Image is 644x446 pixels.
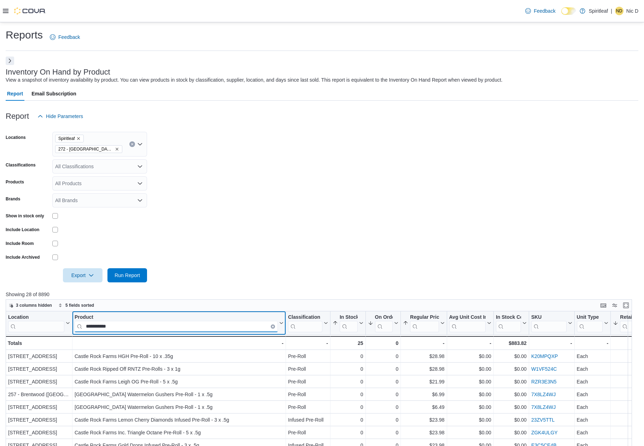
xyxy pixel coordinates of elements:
img: Cova [14,7,46,14]
button: Avg Unit Cost In Stock [449,314,491,332]
div: [STREET_ADDRESS] [8,365,70,373]
div: $28.98 [403,352,444,360]
div: 25 [333,339,363,347]
label: Include Room [6,241,34,246]
div: $0.00 [449,390,491,399]
div: Each [577,365,609,373]
button: Unit Type [577,314,609,332]
button: Clear input [271,324,275,329]
div: $0.00 [449,365,491,373]
span: Export [67,268,98,282]
button: In Stock Cost [496,314,527,332]
p: Showing 28 of 8890 [6,291,638,298]
div: 0 [368,390,399,399]
button: Location [8,314,70,332]
label: Show in stock only [6,213,44,219]
h3: Report [6,112,29,121]
div: Pre-Roll [288,403,328,411]
div: $6.49 [403,403,444,411]
button: Regular Price [403,314,444,332]
div: $0.00 [496,365,527,373]
div: Each [577,352,609,360]
div: In Stock Qty [340,314,358,321]
div: $0.00 [496,403,527,411]
span: Feedback [58,34,80,41]
button: Clear input [129,141,135,147]
label: Include Location [6,227,39,233]
div: $0.00 [449,428,491,437]
div: $21.99 [403,377,444,386]
span: Hide Parameters [46,113,83,120]
span: Feedback [534,7,555,14]
div: In Stock Qty [340,314,358,332]
div: $0.00 [449,403,491,411]
div: Pre-Roll [288,390,328,399]
div: 0 [368,352,399,360]
div: [STREET_ADDRESS] [8,416,70,424]
div: 0 [368,416,399,424]
button: Export [63,268,103,282]
div: SKU [531,314,567,321]
div: Location [8,314,64,332]
label: Brands [6,196,20,202]
div: 0 [368,365,399,373]
a: RZR3E3N5 [531,379,557,385]
button: On Order Qty [368,314,399,332]
div: Each [577,377,609,386]
a: 7X8LZ4WJ [531,392,556,397]
span: 3 columns hidden [16,303,52,308]
button: Classification [288,314,328,332]
button: Display options [610,301,619,310]
button: Remove 272 - Salisbury (Sherwood Park) from selection in this group [115,147,119,151]
div: Castle Rock Farms Inc. Triangle Octane Pre-Roll - 5 x .5g [75,428,283,437]
span: 272 - [GEOGRAPHIC_DATA] ([GEOGRAPHIC_DATA]) [58,146,113,153]
div: $0.00 [496,428,527,437]
div: $23.98 [403,428,444,437]
button: Open list of options [137,198,143,203]
a: Feedback [522,4,558,18]
div: View a snapshot of inventory availability by product. You can view products in stock by classific... [6,76,503,84]
button: Remove Spiritleaf from selection in this group [76,136,81,141]
p: Spiritleaf [589,7,608,15]
div: $0.00 [496,390,527,399]
div: Each [577,428,609,437]
div: - [75,339,283,347]
span: ND [616,7,622,15]
div: 0 [333,403,363,411]
button: Next [6,57,14,65]
div: $28.98 [403,365,444,373]
a: W1VF524C [531,366,557,372]
div: 0 [333,365,363,373]
a: 23ZV5TTL [531,417,555,423]
span: Email Subscription [31,87,76,101]
a: K20MPQXP [531,353,558,359]
div: - [577,339,609,347]
div: Castle Rock Farms Leigh OG Pre-Roll - 5 x .5g [75,377,283,386]
div: Product [75,314,278,332]
div: In Stock Cost [496,314,521,321]
h1: Reports [6,28,43,42]
span: 272 - Salisbury (Sherwood Park) [55,145,122,153]
div: Regular Price [410,314,439,332]
div: Nic D [615,7,623,15]
div: 0 [368,339,399,347]
div: Location [8,314,64,321]
button: 3 columns hidden [6,301,55,310]
button: 5 fields sorted [55,301,97,310]
div: $0.00 [496,352,527,360]
div: 0 [368,403,399,411]
button: SKU [531,314,572,332]
div: Classification [288,314,322,321]
button: Open list of options [137,164,143,169]
h3: Inventory On Hand by Product [6,68,110,76]
div: $0.00 [496,377,527,386]
button: Keyboard shortcuts [599,301,608,310]
div: 0 [333,428,363,437]
div: Unit Type [577,314,603,332]
div: - [531,339,572,347]
div: $0.00 [449,416,491,424]
div: 257 - Brentwood ([GEOGRAPHIC_DATA]) [8,390,70,399]
div: Pre-Roll [288,428,328,437]
a: Feedback [47,30,83,44]
div: - [288,339,328,347]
